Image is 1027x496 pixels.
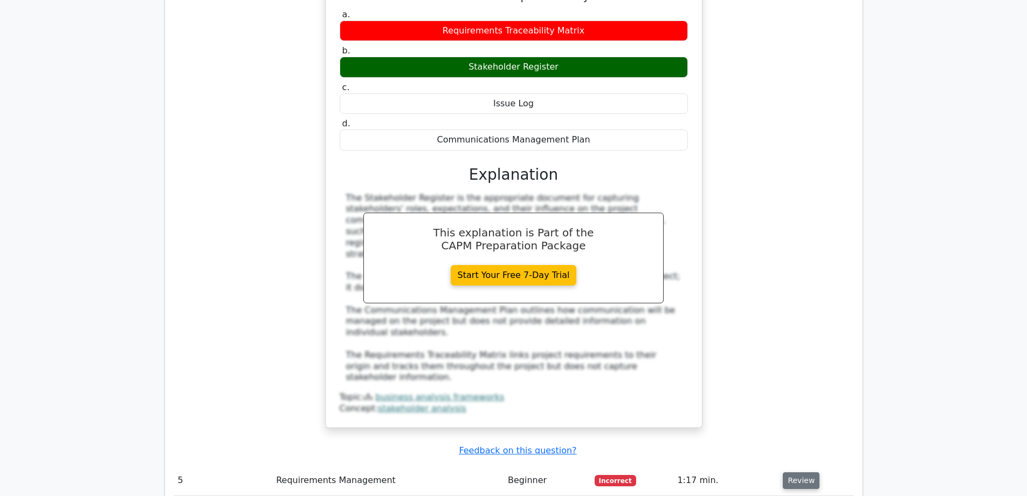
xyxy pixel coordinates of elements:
span: Incorrect [595,475,636,486]
span: d. [342,118,350,128]
span: b. [342,45,350,56]
td: Beginner [504,465,590,496]
span: c. [342,82,350,92]
span: a. [342,9,350,19]
h3: Explanation [346,166,681,184]
td: 1:17 min. [673,465,778,496]
div: Communications Management Plan [340,130,688,151]
div: Requirements Traceability Matrix [340,21,688,42]
td: Requirements Management [272,465,504,496]
div: Stakeholder Register [340,57,688,78]
td: 5 [174,465,272,496]
a: Start Your Free 7-Day Trial [451,265,577,286]
div: The Stakeholder Register is the appropriate document for capturing stakeholders' roles, expectati... [346,193,681,384]
a: business analysis frameworks [375,392,504,402]
div: Issue Log [340,93,688,114]
a: stakeholder analysis [378,403,466,413]
button: Review [783,472,819,489]
div: Topic: [340,392,688,403]
div: Concept: [340,403,688,415]
a: Feedback on this question? [459,445,576,456]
